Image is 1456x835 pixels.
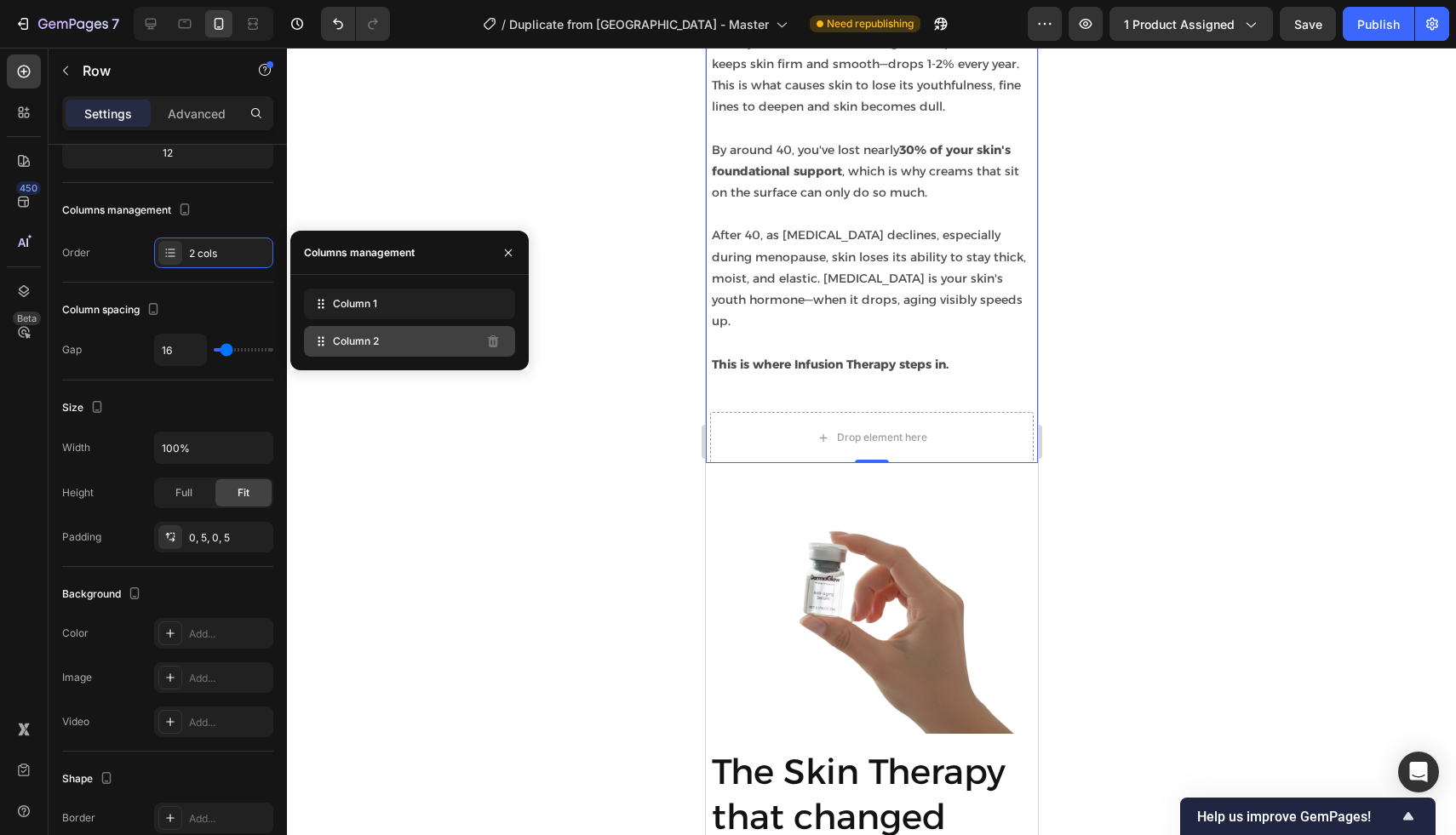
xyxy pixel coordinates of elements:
div: Undo/Redo [321,7,390,41]
input: Auto [155,432,272,463]
div: Drop element here [131,383,221,397]
div: Background [62,583,145,606]
div: Publish [1357,15,1400,33]
div: Border [62,810,95,826]
span: Save [1294,17,1322,31]
span: Need republishing [827,16,914,31]
span: Fit [238,485,249,500]
div: Video [62,714,89,729]
div: Size [62,397,107,420]
p: 7 [112,14,119,34]
div: Columns management [304,245,415,260]
span: / [502,15,506,33]
div: 2 cols [189,246,269,261]
input: Auto [155,335,206,365]
div: Height [62,485,94,500]
div: 450 [16,181,41,195]
div: Image [62,670,92,685]
span: Help us improve GemPages! [1197,809,1398,825]
button: Save [1280,7,1336,41]
div: Shape [62,768,117,791]
div: Add... [189,715,269,730]
div: Gap [62,342,82,357]
button: Show survey - Help us improve GemPages! [1197,806,1419,826]
div: Column spacing [62,299,163,322]
button: Publish [1343,7,1414,41]
button: 1 product assigned [1109,7,1273,41]
strong: 30% of your skin's foundational support [6,94,305,131]
div: Columns management [62,199,195,222]
strong: This is where Infusion Therapy steps in. [6,309,243,324]
span: Column 2 [333,334,379,349]
p: Advanced [168,105,226,123]
div: Add... [189,671,269,686]
span: Column 1 [333,296,377,312]
span: Duplicate from [GEOGRAPHIC_DATA] - Master [509,15,769,33]
div: Color [62,626,89,641]
p: Settings [84,105,132,123]
div: 0, 5, 0, 5 [189,530,269,546]
div: Order [62,245,90,260]
button: 7 [7,7,127,41]
div: Beta [13,312,41,325]
div: 12 [66,141,270,165]
p: Row [83,60,227,81]
span: 1 product assigned [1124,15,1235,33]
div: Open Intercom Messenger [1398,752,1439,792]
p: After 40, as [MEDICAL_DATA] declines, especially during menopause, skin loses its ability to stay... [6,177,326,284]
iframe: Design area [706,48,1038,835]
span: Full [175,485,192,500]
div: Add... [189,811,269,826]
div: Padding [62,529,101,545]
p: By around 40, you've lost nearly , which is why creams that sit on the surface can only do so much. [6,92,326,157]
img: gempages_571943866429605016-7a5b80d7-cf53-445a-985f-4ddca67e39d3.png [4,470,328,685]
div: Add... [189,626,269,642]
div: Width [62,440,90,455]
